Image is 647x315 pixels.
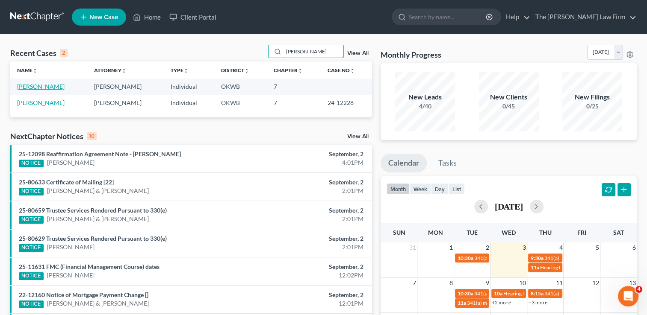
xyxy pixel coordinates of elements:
[10,131,97,141] div: NextChapter Notices
[19,178,114,186] a: 25-80633 Certificate of Mailing [22]
[485,242,490,253] span: 2
[87,79,164,94] td: [PERSON_NAME]
[87,95,164,111] td: [PERSON_NAME]
[19,300,44,308] div: NOTICE
[449,278,454,288] span: 8
[254,291,363,299] div: September, 2
[19,150,181,157] a: 25-12098 Reaffirmation Agreement Note - [PERSON_NAME]
[595,242,600,253] span: 5
[555,278,563,288] span: 11
[19,188,44,195] div: NOTICE
[32,68,38,73] i: unfold_more
[183,68,189,73] i: unfold_more
[518,278,527,288] span: 10
[492,299,511,306] a: +2 more
[254,150,363,158] div: September, 2
[412,278,417,288] span: 7
[254,234,363,243] div: September, 2
[274,67,303,73] a: Chapterunfold_more
[628,278,637,288] span: 13
[19,244,44,252] div: NOTICE
[254,206,363,215] div: September, 2
[165,9,221,25] a: Client Portal
[47,243,95,251] a: [PERSON_NAME]
[60,49,68,57] div: 2
[19,235,167,242] a: 25-80629 Trustee Services Rendered Pursuant to 330(e)
[408,242,417,253] span: 31
[17,67,38,73] a: Nameunfold_more
[321,95,372,111] td: 24-12228
[47,215,149,223] a: [PERSON_NAME] & [PERSON_NAME]
[449,183,465,195] button: list
[531,255,544,261] span: 9:30a
[479,92,539,102] div: New Clients
[328,67,355,73] a: Case Nounfold_more
[17,99,65,106] a: [PERSON_NAME]
[474,255,557,261] span: 341(a) meeting for [PERSON_NAME]
[632,242,637,253] span: 6
[428,229,443,236] span: Mon
[503,290,570,297] span: Hearing for [PERSON_NAME]
[121,68,127,73] i: unfold_more
[562,102,622,111] div: 0/25
[458,255,473,261] span: 10:30a
[19,207,167,214] a: 25-80659 Trustee Services Rendered Pursuant to 330(e)
[387,183,410,195] button: month
[474,290,557,297] span: 341(a) meeting for [PERSON_NAME]
[431,154,464,172] a: Tasks
[531,290,544,297] span: 8:15a
[410,183,431,195] button: week
[395,92,455,102] div: New Leads
[87,132,97,140] div: 10
[529,299,547,306] a: +3 more
[164,95,214,111] td: Individual
[467,229,478,236] span: Tue
[350,68,355,73] i: unfold_more
[129,9,165,25] a: Home
[89,14,118,20] span: New Case
[17,83,65,90] a: [PERSON_NAME]
[467,300,595,306] span: 341(a) meeting for [PERSON_NAME] & [PERSON_NAME]
[298,68,303,73] i: unfold_more
[458,290,473,297] span: 10:30a
[613,229,624,236] span: Sat
[431,183,449,195] button: day
[19,272,44,280] div: NOTICE
[502,9,530,25] a: Help
[381,50,441,60] h3: Monthly Progress
[562,92,622,102] div: New Filings
[502,229,516,236] span: Wed
[449,242,454,253] span: 1
[244,68,249,73] i: unfold_more
[47,271,95,280] a: [PERSON_NAME]
[47,299,149,308] a: [PERSON_NAME] & [PERSON_NAME]
[577,229,586,236] span: Fri
[171,67,189,73] a: Typeunfold_more
[591,278,600,288] span: 12
[531,264,539,271] span: 11a
[19,291,148,298] a: 22-12160 Notice of Mortgage Payment Change []
[522,242,527,253] span: 3
[558,242,563,253] span: 4
[458,300,466,306] span: 11a
[214,79,267,94] td: OKWB
[254,271,363,280] div: 12:02PM
[635,286,642,293] span: 4
[485,278,490,288] span: 9
[94,67,127,73] a: Attorneyunfold_more
[347,134,369,140] a: View All
[19,216,44,224] div: NOTICE
[10,48,68,58] div: Recent Cases
[409,9,487,25] input: Search by name...
[47,187,149,195] a: [PERSON_NAME] & [PERSON_NAME]
[393,229,405,236] span: Sun
[381,154,427,172] a: Calendar
[479,102,539,111] div: 0/45
[254,158,363,167] div: 4:01PM
[254,178,363,187] div: September, 2
[531,9,636,25] a: The [PERSON_NAME] Law Firm
[221,67,249,73] a: Districtunfold_more
[495,202,523,211] h2: [DATE]
[395,102,455,111] div: 4/40
[254,243,363,251] div: 2:01PM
